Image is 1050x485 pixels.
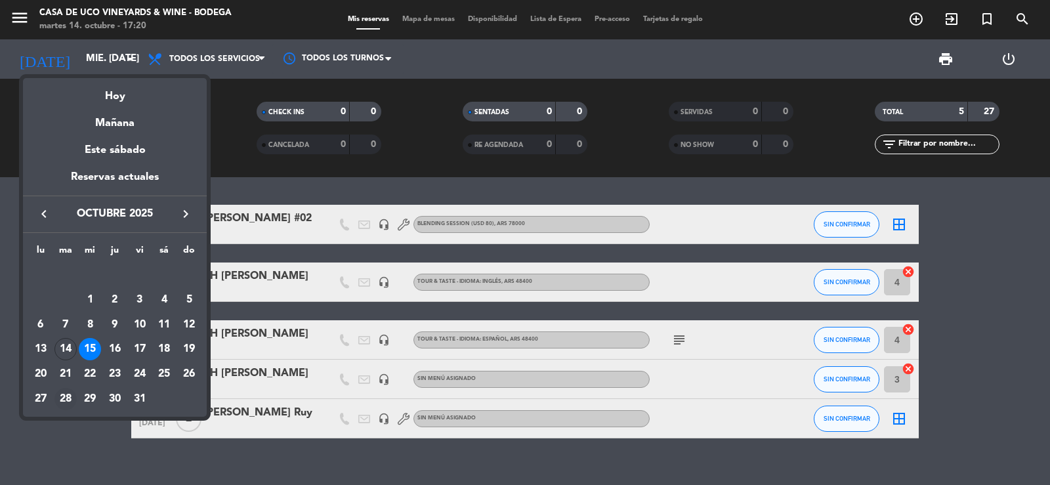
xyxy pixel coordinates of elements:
[53,312,78,337] td: 7 de octubre de 2025
[153,289,175,311] div: 4
[53,362,78,387] td: 21 de octubre de 2025
[102,337,127,362] td: 16 de octubre de 2025
[127,362,152,387] td: 24 de octubre de 2025
[30,314,52,336] div: 6
[30,338,52,360] div: 13
[79,338,101,360] div: 15
[54,388,77,410] div: 28
[129,289,151,311] div: 3
[102,287,127,312] td: 2 de octubre de 2025
[77,337,102,362] td: 15 de octubre de 2025
[77,287,102,312] td: 1 de octubre de 2025
[127,287,152,312] td: 3 de octubre de 2025
[152,243,177,263] th: sábado
[30,388,52,410] div: 27
[53,243,78,263] th: martes
[153,338,175,360] div: 18
[79,388,101,410] div: 29
[77,362,102,387] td: 22 de octubre de 2025
[178,314,200,336] div: 12
[177,362,201,387] td: 26 de octubre de 2025
[129,363,151,385] div: 24
[178,363,200,385] div: 26
[32,205,56,222] button: keyboard_arrow_left
[28,387,53,411] td: 27 de octubre de 2025
[53,337,78,362] td: 14 de octubre de 2025
[127,337,152,362] td: 17 de octubre de 2025
[28,362,53,387] td: 20 de octubre de 2025
[30,363,52,385] div: 20
[104,338,126,360] div: 16
[23,132,207,169] div: Este sábado
[152,312,177,337] td: 11 de octubre de 2025
[104,363,126,385] div: 23
[23,78,207,105] div: Hoy
[178,289,200,311] div: 5
[54,338,77,360] div: 14
[56,205,174,222] span: octubre 2025
[127,387,152,411] td: 31 de octubre de 2025
[102,362,127,387] td: 23 de octubre de 2025
[54,314,77,336] div: 7
[127,312,152,337] td: 10 de octubre de 2025
[104,388,126,410] div: 30
[36,206,52,222] i: keyboard_arrow_left
[129,314,151,336] div: 10
[178,206,194,222] i: keyboard_arrow_right
[79,289,101,311] div: 1
[77,243,102,263] th: miércoles
[177,337,201,362] td: 19 de octubre de 2025
[127,243,152,263] th: viernes
[28,312,53,337] td: 6 de octubre de 2025
[178,338,200,360] div: 19
[28,243,53,263] th: lunes
[28,263,201,287] td: OCT.
[23,105,207,132] div: Mañana
[153,363,175,385] div: 25
[152,287,177,312] td: 4 de octubre de 2025
[54,363,77,385] div: 21
[77,387,102,411] td: 29 de octubre de 2025
[102,312,127,337] td: 9 de octubre de 2025
[177,243,201,263] th: domingo
[129,388,151,410] div: 31
[177,287,201,312] td: 5 de octubre de 2025
[104,314,126,336] div: 9
[152,362,177,387] td: 25 de octubre de 2025
[77,312,102,337] td: 8 de octubre de 2025
[102,243,127,263] th: jueves
[129,338,151,360] div: 17
[104,289,126,311] div: 2
[152,337,177,362] td: 18 de octubre de 2025
[79,314,101,336] div: 8
[53,387,78,411] td: 28 de octubre de 2025
[28,337,53,362] td: 13 de octubre de 2025
[79,363,101,385] div: 22
[23,169,207,196] div: Reservas actuales
[174,205,198,222] button: keyboard_arrow_right
[102,387,127,411] td: 30 de octubre de 2025
[177,312,201,337] td: 12 de octubre de 2025
[153,314,175,336] div: 11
